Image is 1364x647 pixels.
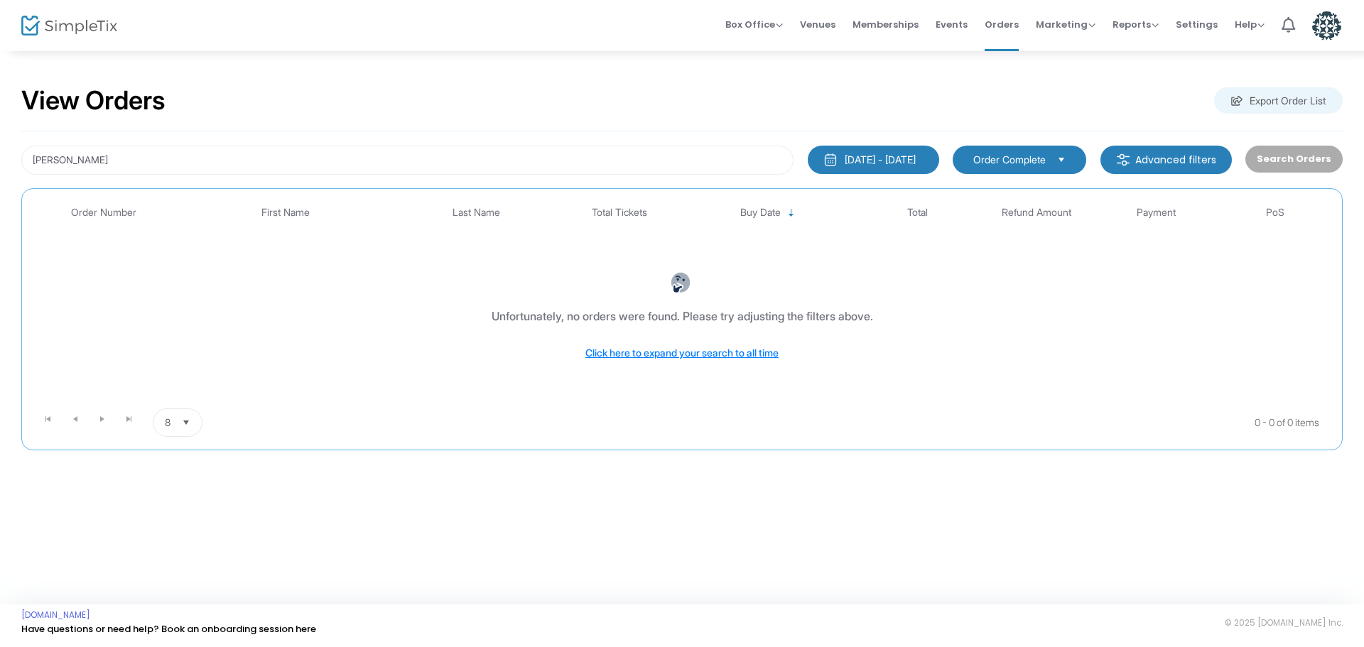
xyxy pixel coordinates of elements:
div: Data table [29,196,1335,403]
m-button: Advanced filters [1100,146,1232,174]
kendo-pager-info: 0 - 0 of 0 items [344,408,1319,437]
span: Orders [985,6,1019,43]
span: Venues [800,6,835,43]
span: First Name [261,207,310,219]
h2: View Orders [21,85,166,116]
button: Select [176,409,196,436]
span: Order Complete [973,153,1046,167]
input: Search by name, email, phone, order number, ip address, or last 4 digits of card [21,146,794,175]
span: Sortable [786,207,797,219]
span: Help [1235,18,1265,31]
span: 8 [165,415,170,430]
span: Events [936,6,968,43]
span: Last Name [453,207,500,219]
span: Marketing [1036,18,1095,31]
span: PoS [1266,207,1284,219]
span: Payment [1137,207,1176,219]
span: Order Number [71,207,136,219]
span: Reports [1113,18,1159,31]
button: [DATE] - [DATE] [808,146,939,174]
div: Unfortunately, no orders were found. Please try adjusting the filters above. [492,308,873,325]
a: [DOMAIN_NAME] [21,609,90,621]
img: filter [1116,153,1130,167]
button: Select [1051,152,1071,168]
span: Click here to expand your search to all time [585,347,779,359]
span: Settings [1176,6,1218,43]
div: [DATE] - [DATE] [845,153,916,167]
span: © 2025 [DOMAIN_NAME] Inc. [1225,617,1343,629]
img: face-thinking.png [670,272,691,293]
span: Box Office [725,18,783,31]
img: monthly [823,153,838,167]
th: Total Tickets [560,196,679,229]
span: Memberships [852,6,919,43]
th: Total [858,196,978,229]
a: Have questions or need help? Book an onboarding session here [21,622,316,636]
span: Buy Date [740,207,781,219]
th: Refund Amount [977,196,1096,229]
